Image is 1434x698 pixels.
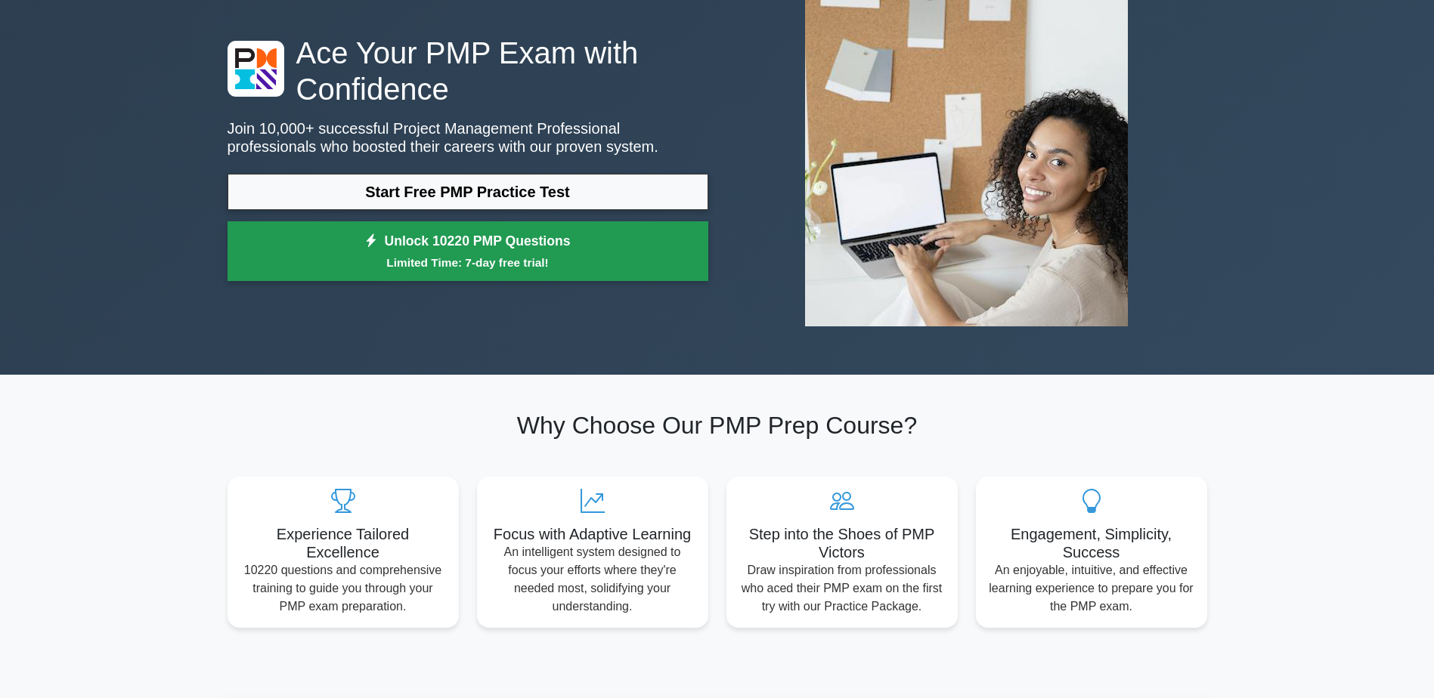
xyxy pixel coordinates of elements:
[988,525,1195,561] h5: Engagement, Simplicity, Success
[489,525,696,543] h5: Focus with Adaptive Learning
[240,525,447,561] h5: Experience Tailored Excellence
[988,561,1195,616] p: An enjoyable, intuitive, and effective learning experience to prepare you for the PMP exam.
[489,543,696,616] p: An intelligent system designed to focus your efforts where they're needed most, solidifying your ...
[240,561,447,616] p: 10220 questions and comprehensive training to guide you through your PMP exam preparation.
[228,119,708,156] p: Join 10,000+ successful Project Management Professional professionals who boosted their careers w...
[246,254,689,271] small: Limited Time: 7-day free trial!
[228,221,708,282] a: Unlock 10220 PMP QuestionsLimited Time: 7-day free trial!
[228,411,1207,440] h2: Why Choose Our PMP Prep Course?
[739,561,946,616] p: Draw inspiration from professionals who aced their PMP exam on the first try with our Practice Pa...
[739,525,946,561] h5: Step into the Shoes of PMP Victors
[228,174,708,210] a: Start Free PMP Practice Test
[228,35,708,107] h1: Ace Your PMP Exam with Confidence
